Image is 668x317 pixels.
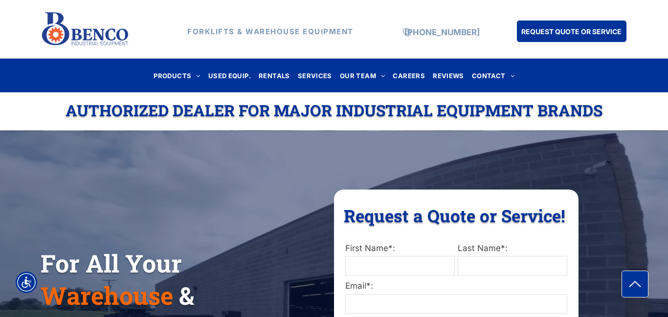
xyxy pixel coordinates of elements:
[458,242,567,255] label: Last Name*:
[255,69,294,82] a: RENTALS
[16,272,37,293] div: Accessibility Menu
[344,204,565,227] span: Request a Quote or Service!
[294,69,336,82] a: SERVICES
[179,279,194,312] span: &
[150,69,204,82] a: PRODUCTS
[187,27,354,36] strong: FORKLIFTS & WAREHOUSE EQUIPMENT
[468,69,518,82] a: CONTACT
[389,69,429,82] a: CAREERS
[204,69,255,82] a: USED EQUIP.
[429,69,468,82] a: REVIEWS
[66,100,602,121] span: Authorized Dealer For Major Industrial Equipment Brands
[41,247,182,279] span: For All Your
[345,242,455,255] label: First Name*:
[517,21,626,42] a: REQUEST QUOTE OR SERVICE
[404,27,480,37] a: [PHONE_NUMBER]
[345,280,567,293] label: Email*:
[336,69,389,82] a: OUR TEAM
[521,22,622,41] span: REQUEST QUOTE OR SERVICE
[41,279,173,312] span: Warehouse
